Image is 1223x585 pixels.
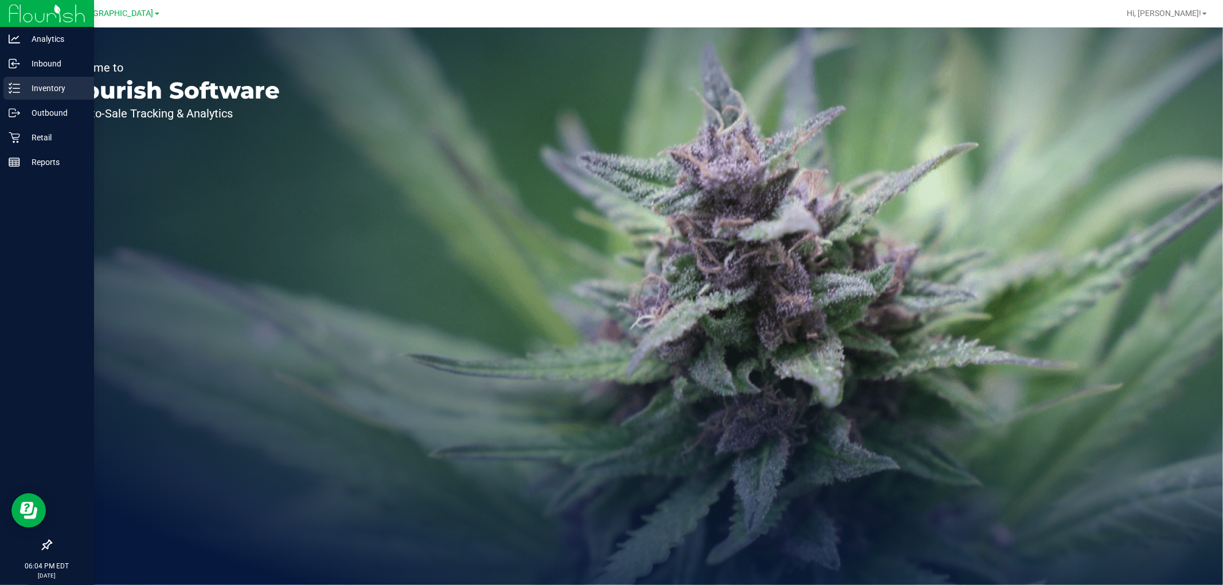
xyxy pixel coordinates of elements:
p: Outbound [20,106,89,120]
p: Flourish Software [62,79,280,102]
span: Hi, [PERSON_NAME]! [1127,9,1201,18]
inline-svg: Retail [9,132,20,143]
inline-svg: Outbound [9,107,20,119]
p: Retail [20,131,89,144]
inline-svg: Inventory [9,83,20,94]
p: Seed-to-Sale Tracking & Analytics [62,108,280,119]
p: [DATE] [5,571,89,580]
iframe: Resource center [11,493,46,528]
inline-svg: Analytics [9,33,20,45]
p: Reports [20,155,89,169]
p: 06:04 PM EDT [5,561,89,571]
p: Analytics [20,32,89,46]
span: [GEOGRAPHIC_DATA] [75,9,154,18]
inline-svg: Inbound [9,58,20,69]
inline-svg: Reports [9,156,20,168]
p: Inbound [20,57,89,70]
p: Inventory [20,81,89,95]
p: Welcome to [62,62,280,73]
